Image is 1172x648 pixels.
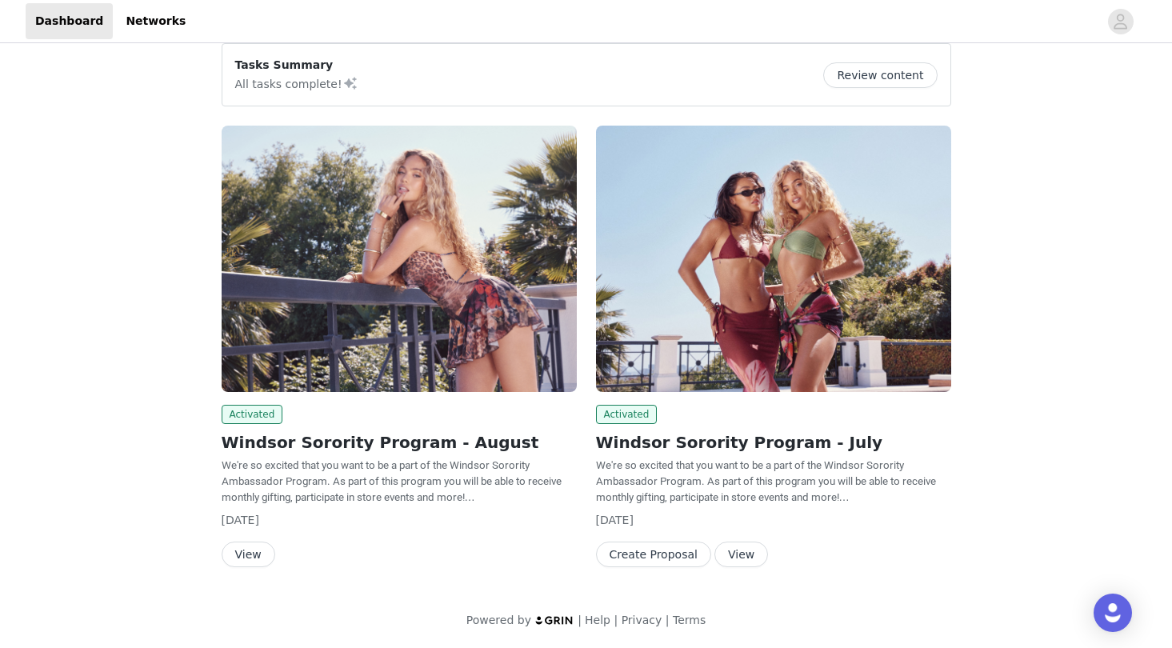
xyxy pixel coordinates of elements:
[116,3,195,39] a: Networks
[222,514,259,526] span: [DATE]
[596,430,951,454] h2: Windsor Sorority Program - July
[578,614,582,626] span: |
[222,542,275,567] button: View
[596,542,711,567] button: Create Proposal
[466,614,531,626] span: Powered by
[222,126,577,392] img: Windsor
[622,614,662,626] a: Privacy
[534,615,574,626] img: logo
[714,542,768,567] button: View
[1094,594,1132,632] div: Open Intercom Messenger
[585,614,610,626] a: Help
[235,57,358,74] p: Tasks Summary
[235,74,358,93] p: All tasks complete!
[222,459,562,503] span: We're so excited that you want to be a part of the Windsor Sorority Ambassador Program. As part o...
[596,405,658,424] span: Activated
[823,62,937,88] button: Review content
[714,549,768,561] a: View
[222,430,577,454] h2: Windsor Sorority Program - August
[666,614,670,626] span: |
[596,514,634,526] span: [DATE]
[596,459,936,503] span: We're so excited that you want to be a part of the Windsor Sorority Ambassador Program. As part o...
[222,549,275,561] a: View
[26,3,113,39] a: Dashboard
[596,126,951,392] img: Windsor
[614,614,618,626] span: |
[222,405,283,424] span: Activated
[1113,9,1128,34] div: avatar
[673,614,706,626] a: Terms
